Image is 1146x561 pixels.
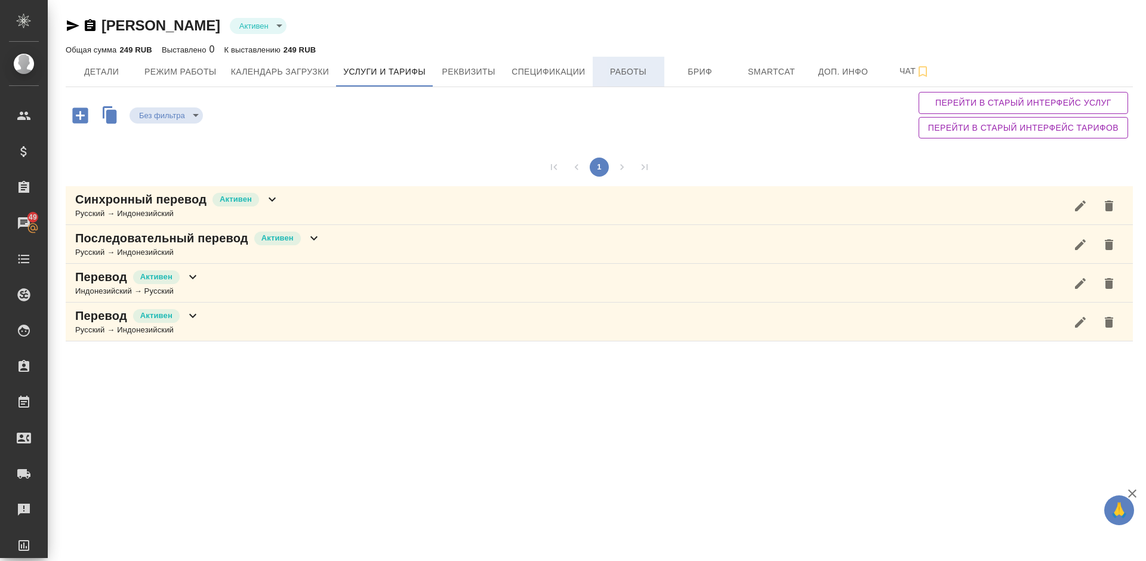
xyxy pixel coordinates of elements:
nav: pagination navigation [543,158,656,177]
button: Удалить услугу [1095,230,1123,259]
div: Последовательный переводАктивенРусский → Индонезийский [66,225,1133,264]
div: Синхронный переводАктивенРусский → Индонезийский [66,186,1133,225]
p: Общая сумма [66,45,119,54]
p: К выставлению [224,45,284,54]
p: Активен [261,232,294,244]
a: 49 [3,208,45,238]
div: ПереводАктивенИндонезийский → Русский [66,264,1133,303]
button: Скопировать ссылку [83,19,97,33]
div: 0 [162,42,215,57]
span: Перейти в старый интерфейс тарифов [928,121,1119,135]
span: Бриф [671,64,729,79]
button: Удалить услугу [1095,269,1123,298]
span: Перейти в старый интерфейс услуг [928,95,1119,110]
div: Русский → Индонезийский [75,324,200,336]
div: Активен [130,107,203,124]
div: ПереводАктивенРусский → Индонезийский [66,303,1133,341]
button: Удалить услугу [1095,308,1123,337]
button: Скопировать услуги другого исполнителя [97,103,130,130]
span: Работы [600,64,657,79]
div: Русский → Индонезийский [75,208,279,220]
button: Перейти в старый интерфейс услуг [919,92,1128,114]
p: Активен [140,271,172,283]
span: 49 [21,211,44,223]
div: Активен [230,18,286,34]
p: Активен [220,193,252,205]
button: Активен [236,21,272,31]
span: Режим работы [144,64,217,79]
div: Русский → Индонезийский [75,246,321,258]
p: Последовательный перевод [75,230,248,246]
p: Выставлено [162,45,210,54]
p: 249 RUB [284,45,316,54]
button: Редактировать услугу [1066,230,1095,259]
button: Удалить услугу [1095,192,1123,220]
span: Детали [73,64,130,79]
a: [PERSON_NAME] [101,17,220,33]
button: Редактировать услугу [1066,269,1095,298]
button: Редактировать услугу [1066,308,1095,337]
span: Smartcat [743,64,800,79]
span: Спецификации [512,64,585,79]
svg: Подписаться [916,64,930,79]
span: 🙏 [1109,498,1129,523]
div: Индонезийский → Русский [75,285,200,297]
p: Синхронный перевод [75,191,207,208]
button: 🙏 [1104,495,1134,525]
button: Редактировать услугу [1066,192,1095,220]
span: Чат [886,64,944,79]
span: Услуги и тарифы [343,64,426,79]
span: Реквизиты [440,64,497,79]
p: Перевод [75,269,127,285]
p: Активен [140,310,172,322]
button: Без фильтра [135,110,189,121]
button: Перейти в старый интерфейс тарифов [919,117,1128,139]
p: 249 RUB [119,45,152,54]
span: Доп. инфо [815,64,872,79]
p: Перевод [75,307,127,324]
button: Скопировать ссылку для ЯМессенджера [66,19,80,33]
button: Добавить услугу [64,103,97,128]
span: Календарь загрузки [231,64,329,79]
